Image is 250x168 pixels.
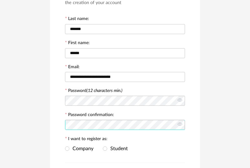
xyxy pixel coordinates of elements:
label: First name: [65,41,90,46]
label: Last name: [65,17,89,22]
label: I want to register as: [65,137,107,142]
span: Company [69,146,93,151]
i: (12 characters min.) [87,89,122,93]
label: Password confirmation: [65,113,114,118]
label: Password [68,89,122,93]
span: Student [107,146,128,151]
label: Email: [65,65,80,70]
